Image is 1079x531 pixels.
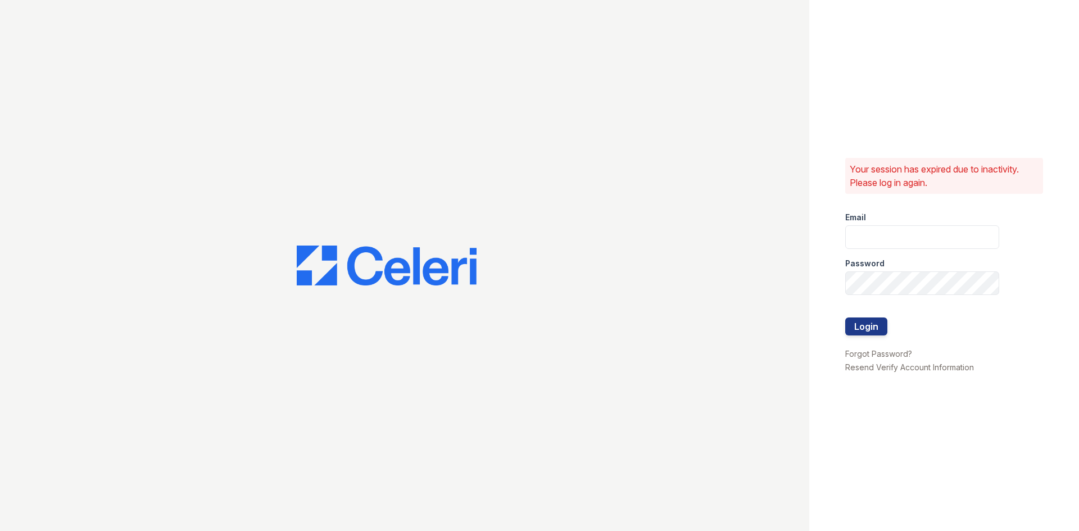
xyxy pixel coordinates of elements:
[297,246,477,286] img: CE_Logo_Blue-a8612792a0a2168367f1c8372b55b34899dd931a85d93a1a3d3e32e68fde9ad4.png
[845,212,866,223] label: Email
[845,362,974,372] a: Resend Verify Account Information
[845,317,887,335] button: Login
[845,349,912,358] a: Forgot Password?
[845,258,885,269] label: Password
[850,162,1039,189] p: Your session has expired due to inactivity. Please log in again.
